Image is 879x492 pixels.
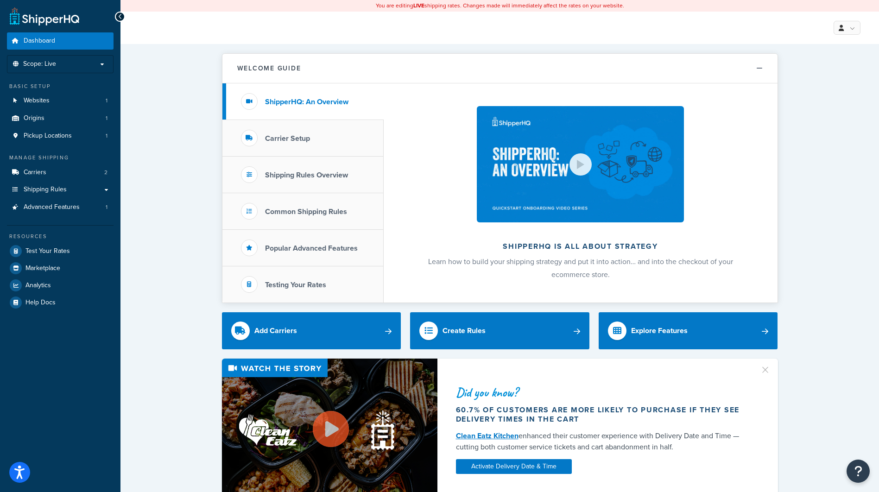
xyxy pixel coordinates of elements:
[265,208,347,216] h3: Common Shipping Rules
[24,97,50,105] span: Websites
[7,92,114,109] a: Websites1
[428,256,733,280] span: Learn how to build your shipping strategy and put it into action… and into the checkout of your e...
[408,242,753,251] h2: ShipperHQ is all about strategy
[7,277,114,294] a: Analytics
[7,127,114,145] a: Pickup Locations1
[7,32,114,50] a: Dashboard
[7,127,114,145] li: Pickup Locations
[631,324,688,337] div: Explore Features
[456,386,749,399] div: Did you know?
[413,1,424,10] b: LIVE
[456,430,749,453] div: enhanced their customer experience with Delivery Date and Time — cutting both customer service ti...
[265,244,358,252] h3: Popular Advanced Features
[456,405,749,424] div: 60.7% of customers are more likely to purchase if they see delivery times in the cart
[7,294,114,311] a: Help Docs
[24,169,46,177] span: Carriers
[222,54,778,83] button: Welcome Guide
[7,110,114,127] li: Origins
[7,199,114,216] li: Advanced Features
[265,134,310,143] h3: Carrier Setup
[23,60,56,68] span: Scope: Live
[7,233,114,240] div: Resources
[7,243,114,259] a: Test Your Rates
[443,324,486,337] div: Create Rules
[599,312,778,349] a: Explore Features
[265,171,348,179] h3: Shipping Rules Overview
[265,281,326,289] h3: Testing Your Rates
[25,299,56,307] span: Help Docs
[106,132,108,140] span: 1
[847,460,870,483] button: Open Resource Center
[24,186,67,194] span: Shipping Rules
[456,430,519,441] a: Clean Eatz Kitchen
[24,203,80,211] span: Advanced Features
[410,312,589,349] a: Create Rules
[25,247,70,255] span: Test Your Rates
[254,324,297,337] div: Add Carriers
[7,154,114,162] div: Manage Shipping
[106,203,108,211] span: 1
[7,82,114,90] div: Basic Setup
[25,282,51,290] span: Analytics
[24,132,72,140] span: Pickup Locations
[24,37,55,45] span: Dashboard
[7,92,114,109] li: Websites
[7,181,114,198] a: Shipping Rules
[7,110,114,127] a: Origins1
[24,114,44,122] span: Origins
[222,312,401,349] a: Add Carriers
[7,164,114,181] li: Carriers
[237,65,301,72] h2: Welcome Guide
[106,97,108,105] span: 1
[7,199,114,216] a: Advanced Features1
[7,164,114,181] a: Carriers2
[104,169,108,177] span: 2
[25,265,60,272] span: Marketplace
[477,106,683,222] img: ShipperHQ is all about strategy
[456,459,572,474] a: Activate Delivery Date & Time
[265,98,348,106] h3: ShipperHQ: An Overview
[106,114,108,122] span: 1
[7,260,114,277] a: Marketplace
